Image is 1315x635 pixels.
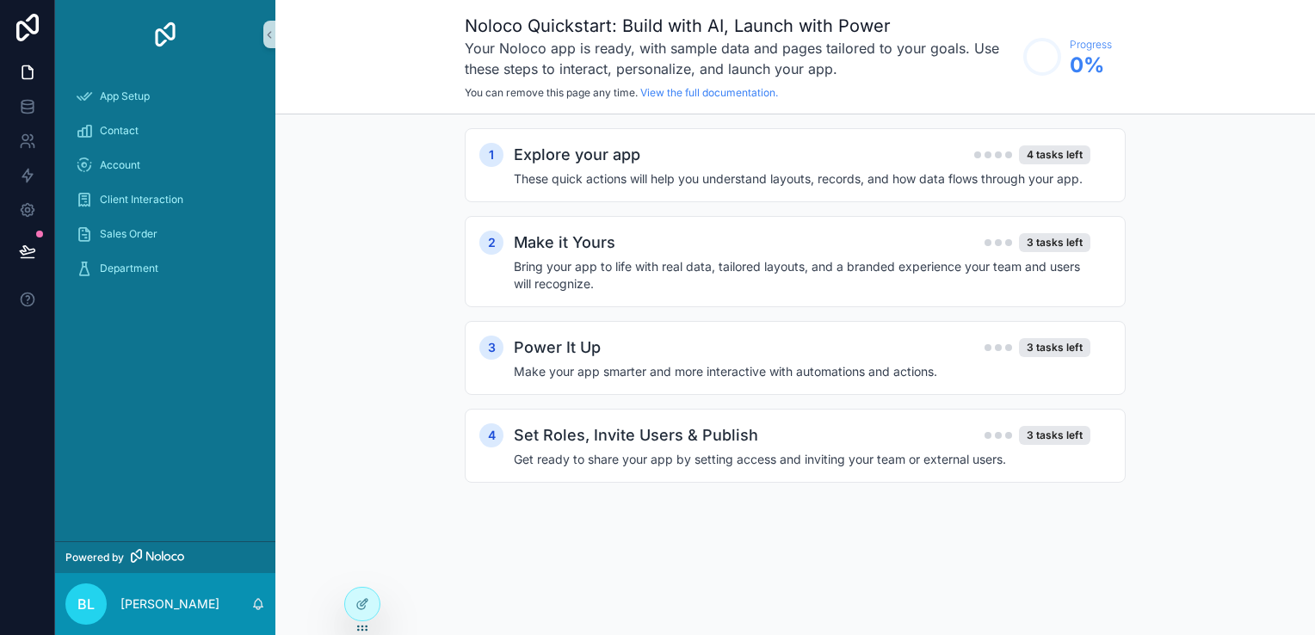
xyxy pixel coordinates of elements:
a: Powered by [55,541,275,573]
p: [PERSON_NAME] [120,595,219,613]
span: Powered by [65,551,124,564]
div: scrollable content [55,69,275,306]
span: 0 % [1070,52,1112,79]
a: Sales Order [65,219,265,250]
span: Client Interaction [100,193,183,207]
span: BL [77,594,95,614]
span: Department [100,262,158,275]
span: Contact [100,124,139,138]
a: App Setup [65,81,265,112]
span: Progress [1070,38,1112,52]
span: App Setup [100,89,150,103]
span: You can remove this page any time. [465,86,638,99]
h3: Your Noloco app is ready, with sample data and pages tailored to your goals. Use these steps to i... [465,38,1015,79]
img: App logo [151,21,179,48]
a: Department [65,253,265,284]
span: Sales Order [100,227,157,241]
a: Contact [65,115,265,146]
span: Account [100,158,140,172]
a: View the full documentation. [640,86,778,99]
a: Account [65,150,265,181]
h1: Noloco Quickstart: Build with AI, Launch with Power [465,14,1015,38]
a: Client Interaction [65,184,265,215]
